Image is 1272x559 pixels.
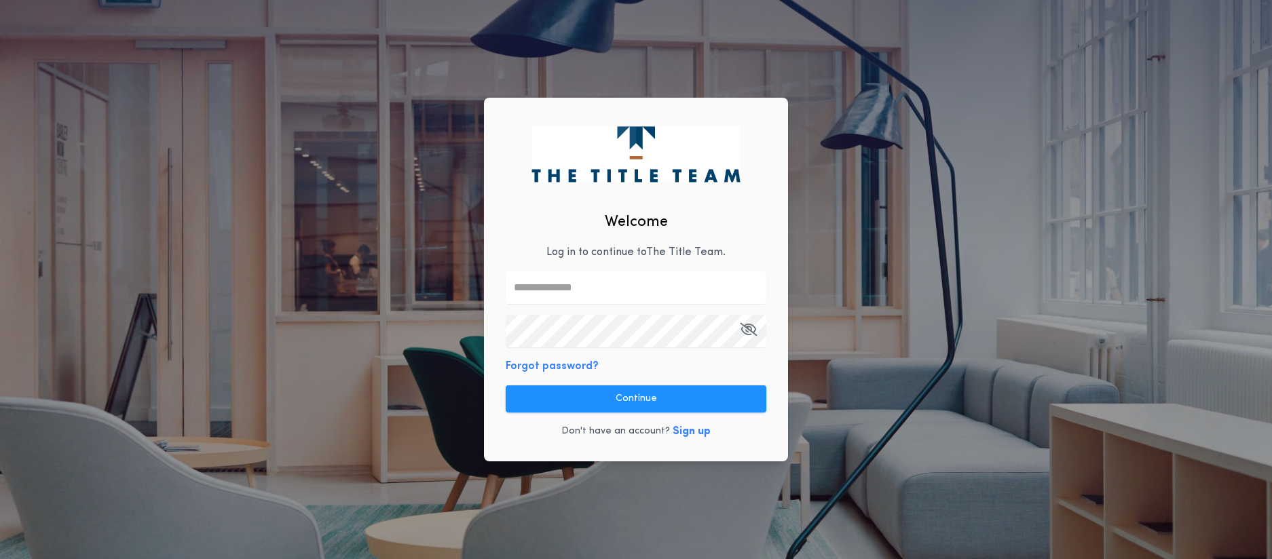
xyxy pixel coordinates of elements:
button: Sign up [673,423,711,440]
p: Don't have an account? [561,425,670,438]
h2: Welcome [605,211,668,233]
img: logo [531,126,740,182]
button: Continue [506,385,766,412]
p: Log in to continue to The Title Team . [546,244,726,261]
button: Forgot password? [506,358,599,374]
